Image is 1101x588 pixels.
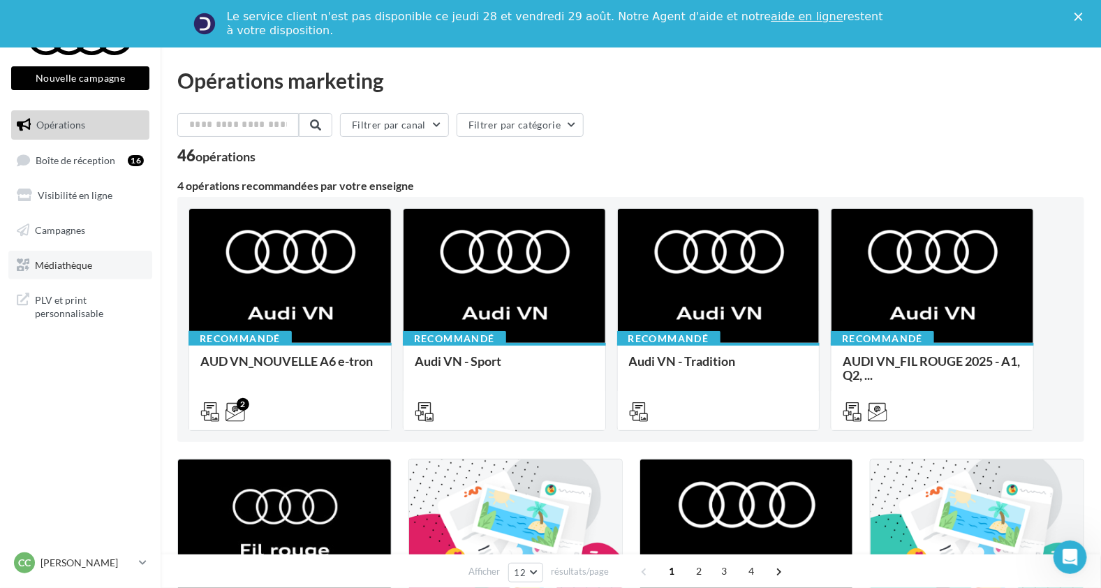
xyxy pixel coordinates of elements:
span: Cc [18,556,31,570]
button: Nouvelle campagne [11,66,149,90]
span: AUDI VN_FIL ROUGE 2025 - A1, Q2, ... [843,353,1020,383]
a: Campagnes [8,216,152,245]
span: Boîte de réception [36,154,115,166]
span: Audi VN - Tradition [629,353,736,369]
iframe: Intercom live chat [1054,541,1087,574]
span: Médiathèque [35,258,92,270]
span: résultats/page [551,565,609,578]
a: aide en ligne [771,10,843,23]
span: Audi VN - Sport [415,353,501,369]
span: Campagnes [35,224,85,236]
a: Boîte de réception16 [8,145,152,175]
div: 46 [177,148,256,163]
span: 12 [515,567,526,578]
span: 2 [688,560,710,582]
a: PLV et print personnalisable [8,285,152,326]
span: 3 [713,560,735,582]
div: Le service client n'est pas disponible ce jeudi 28 et vendredi 29 août. Notre Agent d'aide et not... [227,10,886,38]
div: opérations [195,150,256,163]
div: 2 [237,398,249,411]
div: Recommandé [617,331,721,346]
a: Opérations [8,110,152,140]
button: Filtrer par canal [340,113,449,137]
span: 1 [660,560,683,582]
a: Médiathèque [8,251,152,280]
span: Afficher [469,565,501,578]
span: Opérations [36,119,85,131]
div: Recommandé [831,331,934,346]
div: 16 [128,155,144,166]
div: Recommandé [189,331,292,346]
a: Visibilité en ligne [8,181,152,210]
span: PLV et print personnalisable [35,291,144,321]
span: Visibilité en ligne [38,189,112,201]
p: [PERSON_NAME] [40,556,133,570]
span: 4 [740,560,762,582]
div: Recommandé [403,331,506,346]
button: 12 [508,563,544,582]
button: Filtrer par catégorie [457,113,584,137]
img: Profile image for Service-Client [193,13,216,35]
div: 4 opérations recommandées par votre enseigne [177,180,1084,191]
div: Fermer [1074,13,1088,21]
a: Cc [PERSON_NAME] [11,550,149,576]
div: Opérations marketing [177,70,1084,91]
span: AUD VN_NOUVELLE A6 e-tron [200,353,373,369]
